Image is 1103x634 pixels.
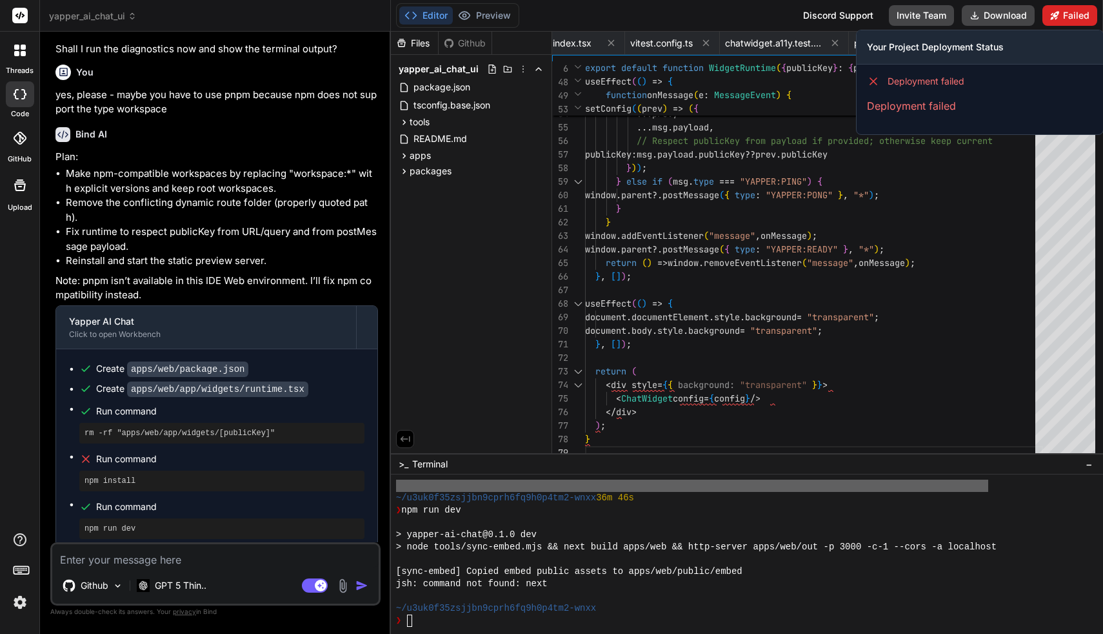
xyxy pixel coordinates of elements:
p: Shall I run the diagnostics now and show the terminal output? [55,42,378,57]
span: = [657,379,662,391]
span: , [601,338,606,350]
span: . [616,243,621,255]
div: 66 [552,270,568,283]
span: , [853,257,859,269]
span: ; [879,243,884,255]
span: [ [611,271,616,282]
div: 70 [552,324,568,338]
span: . [626,325,631,336]
span: < [606,379,611,391]
span: = [704,393,709,404]
span: : [730,379,735,391]
span: { [724,189,730,201]
span: ❯ [396,615,401,627]
span: ) [621,271,626,282]
span: if [652,176,662,187]
span: > yapper-ai-chat@0.1.0 dev [396,529,537,541]
div: 75 [552,392,568,405]
span: return [595,365,626,377]
span: : [631,148,637,160]
span: } [616,176,621,187]
span: type [693,176,714,187]
img: GPT 5 Thinking High [137,579,150,591]
img: settings [9,591,31,613]
span: . [616,189,621,201]
button: Invite Team [889,5,954,26]
span: ) [807,176,812,187]
span: Run command [96,500,364,513]
span: publicKey [781,148,828,160]
span: document [585,325,626,336]
div: 67 [552,283,568,297]
span: } [616,203,621,214]
span: => [673,103,683,114]
span: ChatWidget [621,393,673,404]
span: ?. [652,243,662,255]
span: : [838,62,843,74]
span: documentElement [631,311,709,323]
span: useEffect [585,76,631,87]
div: 56 [552,134,568,148]
span: window [668,257,699,269]
span: ] [616,271,621,282]
span: ) [631,162,637,174]
span: { [668,379,673,391]
div: Click to collapse the range. [570,378,586,392]
span: vitest.config.ts [630,37,693,50]
span: { [817,176,822,187]
span: "YAPPER:PONG" [766,189,833,201]
code: apps/web/package.json [127,362,248,377]
span: return [606,257,637,269]
span: , [601,271,606,282]
span: ❯ [396,504,401,516]
span: background [688,325,740,336]
span: function [662,62,704,74]
span: = [740,325,745,336]
span: [sync-embed] Copied embed public assets to apps/web/public/embed [396,566,742,578]
span: 53 [552,103,568,116]
span: ) [869,189,874,201]
div: 58 [552,161,568,175]
div: 55 [552,121,568,134]
span: , [848,243,853,255]
span: ( [693,89,699,101]
span: yapper_ai_chat_ui [399,63,479,76]
span: package.json [412,79,472,95]
span: . [652,148,657,160]
div: Github [439,37,492,50]
span: . [668,121,673,133]
span: ~/u3uk0f35zsjjbn9cprh6fq9h0p4tm2-wnxx [396,492,596,504]
span: < [616,393,621,404]
span: => [652,76,662,87]
span: } [745,393,750,404]
li: Remove the conflicting dynamic route folder (properly quoted path). [66,196,378,225]
span: publicKey [585,148,631,160]
span: privacy [173,608,196,615]
span: } [812,379,817,391]
div: 79 [552,446,568,460]
span: Run command [96,453,364,465]
span: } [626,162,631,174]
span: { [662,379,668,391]
span: type [735,189,755,201]
div: Click to collapse the range. [570,297,586,311]
span: "transparent" [750,325,817,336]
span: publicKey [853,62,900,74]
img: Pick Models [112,580,123,591]
span: onMessage [760,230,807,241]
span: ( [631,76,637,87]
span: [ [611,338,616,350]
span: tools [410,116,430,128]
span: README.md [412,131,468,147]
span: div style [611,379,657,391]
span: ( [631,298,637,309]
span: ) [637,162,642,174]
label: threads [6,65,34,76]
span: ) [905,257,910,269]
span: } [585,433,590,445]
span: background [745,311,797,323]
span: else [626,176,647,187]
span: prev [755,148,776,160]
span: removeEventListener [704,257,802,269]
span: setConfig [585,103,631,114]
